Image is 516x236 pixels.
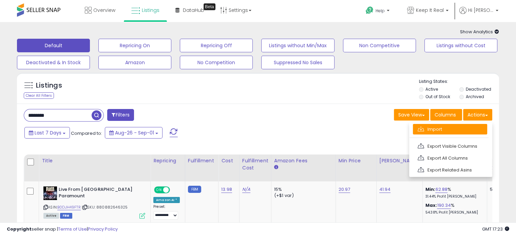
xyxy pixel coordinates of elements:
button: Deactivated & In Stock [17,56,90,69]
div: % [425,186,482,199]
div: Amazon AI * [153,197,180,203]
span: Listings [142,7,159,14]
label: Archived [465,94,484,99]
a: 62.88 [435,186,447,193]
strong: Copyright [7,226,32,232]
p: Listing States: [419,78,499,85]
span: Aug-26 - Sep-01 [115,129,154,136]
i: Get Help [365,6,374,15]
button: Listings without Cost [424,39,497,52]
a: Hi [PERSON_NAME] [459,7,498,22]
button: Repricing Off [180,39,253,52]
b: Live From [GEOGRAPHIC_DATA] Paramount [59,186,141,201]
th: The percentage added to the cost of goods (COGS) that forms the calculator for Min & Max prices. [422,155,487,181]
div: Amazon Fees [274,157,333,164]
span: Keep It Real [416,7,444,14]
span: | SKU: 880882646325 [82,204,128,210]
h5: Listings [36,81,62,90]
label: Active [425,86,438,92]
a: Export Visible Columns [413,141,487,151]
span: FBM [60,213,72,219]
a: 190.34 [437,202,451,209]
span: Columns [435,111,456,118]
span: Hi [PERSON_NAME] [468,7,494,14]
button: Filters [107,109,134,121]
span: ON [155,187,163,193]
div: Clear All Filters [24,92,54,99]
a: 13.98 [221,186,232,193]
small: FBM [188,186,201,193]
a: Privacy Policy [88,226,118,232]
button: Listings without Min/Max [261,39,334,52]
span: Overview [93,7,115,14]
button: Repricing On [98,39,171,52]
button: Columns [430,109,462,121]
span: DataHub [183,7,204,14]
button: Suppressed No Sales [261,56,334,69]
a: Export Related Asins [413,165,487,175]
button: Save View [394,109,429,121]
div: Min Price [339,157,374,164]
div: Tooltip anchor [204,3,215,10]
a: 41.94 [379,186,391,193]
span: OFF [169,187,180,193]
a: Terms of Use [58,226,87,232]
b: Max: [425,202,437,208]
div: Fulfillment Cost [242,157,268,171]
div: % [425,202,482,215]
a: 20.97 [339,186,350,193]
label: Deactivated [465,86,491,92]
a: Export All Columns [413,153,487,163]
span: All listings currently available for purchase on Amazon [43,213,59,219]
div: 5 [490,186,511,193]
a: Help [360,1,396,22]
button: Aug-26 - Sep-01 [105,127,163,139]
button: Non Competitive [343,39,416,52]
div: seller snap | | [7,226,118,233]
button: Default [17,39,90,52]
p: 54.38% Profit [PERSON_NAME] [425,210,482,215]
div: Fulfillment [188,157,215,164]
p: 31.44% Profit [PERSON_NAME] [425,194,482,199]
span: Help [376,8,385,14]
span: Show Analytics [460,29,499,35]
img: 51B-eNcuHOL._SL40_.jpg [43,186,57,200]
a: B0DJH49FTR [57,204,81,210]
b: Min: [425,186,436,193]
div: [PERSON_NAME] [379,157,420,164]
div: ASIN: [43,186,145,218]
span: 2025-09-9 17:23 GMT [482,226,509,232]
label: Out of Stock [425,94,450,99]
span: Compared to: [71,130,102,137]
div: Preset: [153,204,180,220]
button: No Competition [180,56,253,69]
div: 15% [274,186,330,193]
div: Repricing [153,157,182,164]
div: (+$1 var) [274,193,330,199]
a: N/A [242,186,250,193]
a: Import [413,124,487,134]
button: Actions [463,109,492,121]
button: Last 7 Days [24,127,70,139]
div: Cost [221,157,236,164]
span: Last 7 Days [35,129,61,136]
small: Amazon Fees. [274,164,278,170]
button: Amazon [98,56,171,69]
div: Title [42,157,148,164]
